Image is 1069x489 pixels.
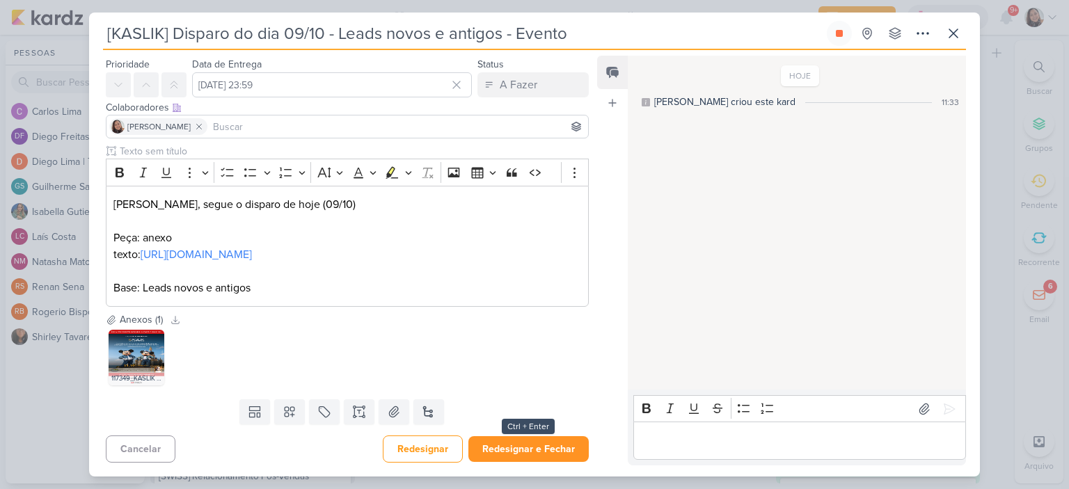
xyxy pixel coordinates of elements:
[477,58,504,70] label: Status
[109,371,164,385] div: 117349_KASLIK _ E-MAIL MKT _ KASLIK IBIRAPUERA _ ESPECIAL [DATE] _ ZAZUU PET _ 11.10.jpg
[127,120,191,133] span: [PERSON_NAME]
[113,246,581,263] p: texto:
[141,248,252,262] a: [URL][DOMAIN_NAME]
[942,96,959,109] div: 11:33
[111,120,125,134] img: Sharlene Khoury
[477,72,589,97] button: A Fazer
[633,422,966,460] div: Editor editing area: main
[113,196,581,246] p: [PERSON_NAME], segue o disparo de hoje (09/10) Peça: anexo
[834,28,845,39] div: Parar relógio
[500,77,537,93] div: A Fazer
[633,395,966,422] div: Editor toolbar
[106,435,175,463] button: Cancelar
[106,159,589,186] div: Editor toolbar
[642,98,650,106] div: Este log é visível à todos no kard
[654,95,795,109] div: Sharlene criou este kard
[109,330,164,385] img: e9l9yTG9dspZuHYpWFL74Vt5toUDDb-metaMTE3MzQ5X0tBU0xJSyBfIEUtTUFJTCBNS1QgXyBLQVNMSUsgSUJJUkFQVUVSQS...
[383,435,463,463] button: Redesignar
[468,436,589,462] button: Redesignar e Fechar
[210,118,585,135] input: Buscar
[106,58,150,70] label: Prioridade
[192,72,472,97] input: Select a date
[106,186,589,307] div: Editor editing area: main
[120,312,163,327] div: Anexos (1)
[113,280,581,296] p: Base: Leads novos e antigos
[117,144,589,159] input: Texto sem título
[103,21,824,46] input: Kard Sem Título
[502,419,555,434] div: Ctrl + Enter
[192,58,262,70] label: Data de Entrega
[106,100,589,115] div: Colaboradores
